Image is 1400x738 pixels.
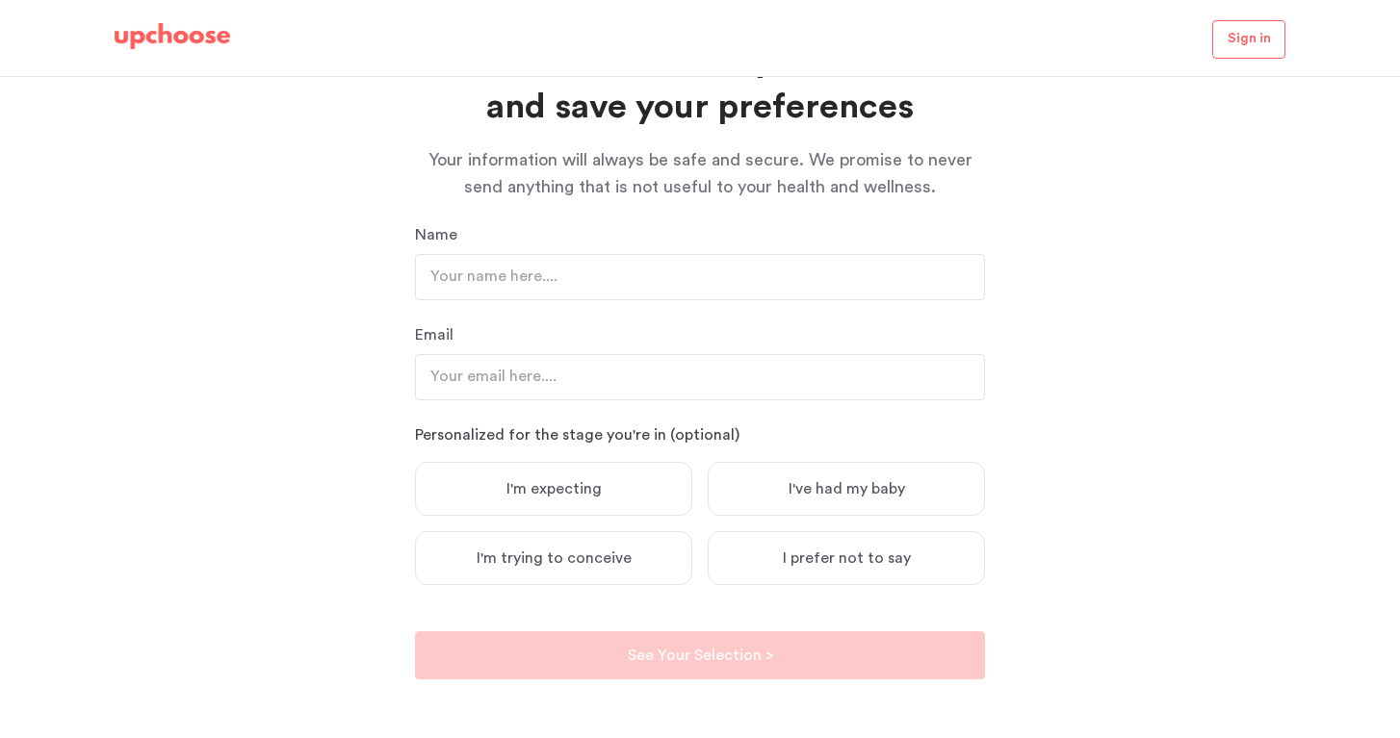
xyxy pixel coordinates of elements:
p: Personalized for the stage you're in (optional) [415,423,985,446]
span: I've had my baby [789,479,905,498]
a: UpChoose [115,23,230,59]
span: I'm trying to conceive [477,548,632,568]
img: UpChoose [115,23,230,50]
p: See Your Selection > [628,644,773,667]
p: Name [415,223,985,246]
span: I'm expecting [506,479,602,498]
button: See Your Selection > [415,631,985,679]
span: I prefer not to say [783,548,911,568]
input: Your email here.... [415,354,985,400]
input: Your name here.... [415,254,985,300]
a: Sign in [1212,20,1285,59]
p: Email [415,323,985,346]
p: Your information will always be safe and secure. We promise to never send anything that is not us... [415,146,985,200]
